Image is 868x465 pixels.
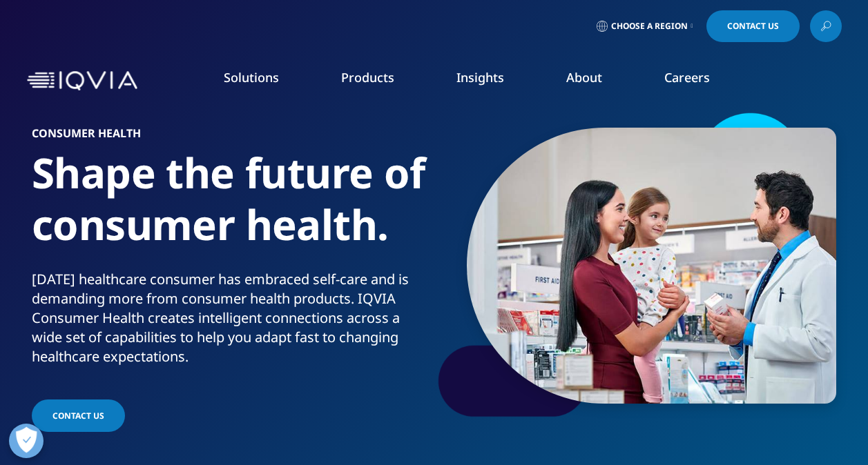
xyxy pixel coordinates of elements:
img: 797_consumer-health_custom_mother-and-child-with-pharmacist-smiling.jpg [467,128,836,404]
a: Contact Us [32,399,125,432]
h1: Shape the future of consumer health. [32,147,429,270]
a: Careers [664,69,710,86]
span: Contact Us [52,410,104,422]
span: Choose a Region [611,21,688,32]
p: [DATE] healthcare consumer has embraced self-care and is demanding more from consumer health prod... [32,270,429,375]
span: Contact Us [727,22,779,30]
img: IQVIA Healthcare Information Technology and Pharma Clinical Research Company [27,71,137,91]
a: Insights [456,69,504,86]
a: Products [341,69,394,86]
h6: Consumer Health [32,128,429,147]
nav: Primary [143,48,842,113]
button: Open Preferences [9,424,44,458]
a: Contact Us [706,10,800,42]
a: Solutions [224,69,279,86]
a: About [566,69,602,86]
